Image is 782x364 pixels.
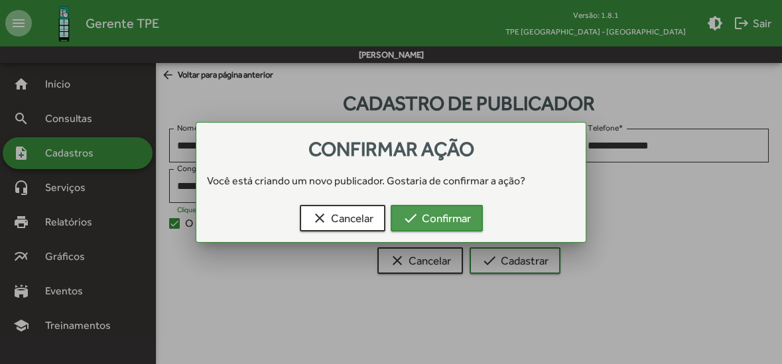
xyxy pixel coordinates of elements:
button: Cancelar [300,205,385,231]
div: Você está criando um novo publicador. Gostaria de confirmar a ação? [196,173,586,189]
mat-icon: clear [312,210,328,226]
button: Confirmar [391,205,483,231]
span: Confirmar [403,206,471,230]
span: Cancelar [312,206,373,230]
span: Confirmar ação [308,137,474,160]
mat-icon: check [403,210,419,226]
